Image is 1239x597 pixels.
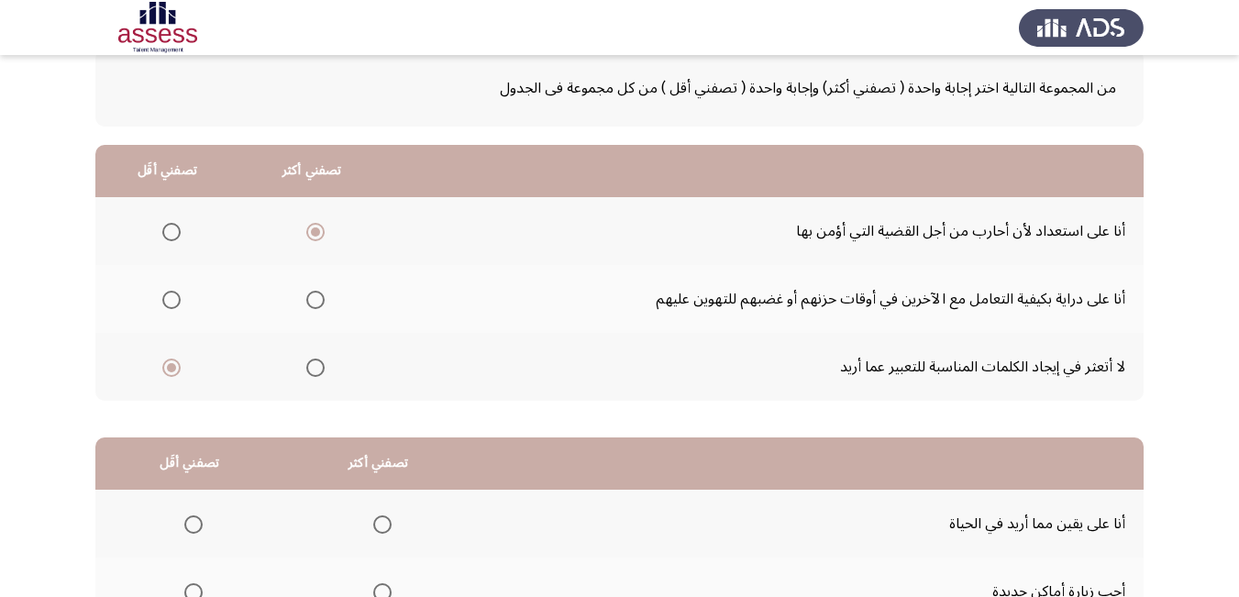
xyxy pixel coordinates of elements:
mat-radio-group: Select an option [155,351,181,382]
mat-radio-group: Select an option [299,283,325,315]
span: من المجموعة التالية اختر إجابة واحدة ( تصفني أكثر) وإجابة واحدة ( تصفني أقل ) من كل مجموعة فى الجدول [123,72,1116,104]
td: لا أتعثر في إيجاد الكلمات المناسبة للتعبير عما أريد [384,333,1144,401]
img: Assessment logo of Development Assessment R1 (EN/AR) [95,2,220,53]
img: Assess Talent Management logo [1019,2,1144,53]
mat-radio-group: Select an option [155,216,181,247]
mat-radio-group: Select an option [299,216,325,247]
mat-radio-group: Select an option [177,508,203,539]
td: أنا على يقين مما أريد في الحياة [472,490,1144,558]
th: تصفني أقَل [95,437,284,490]
th: تصفني أكثر [284,437,473,490]
mat-radio-group: Select an option [155,283,181,315]
mat-radio-group: Select an option [366,508,392,539]
td: أنا على دراية بكيفية التعامل مع الآخرين في أوقات حزنهم أو غضبهم للتهوين عليهم [384,265,1144,333]
th: تصفني أقَل [95,145,239,197]
th: تصفني أكثر [239,145,384,197]
mat-radio-group: Select an option [299,351,325,382]
td: أنا على استعداد لأن أحارب من أجل القضية التي أؤمن بها [384,197,1144,265]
